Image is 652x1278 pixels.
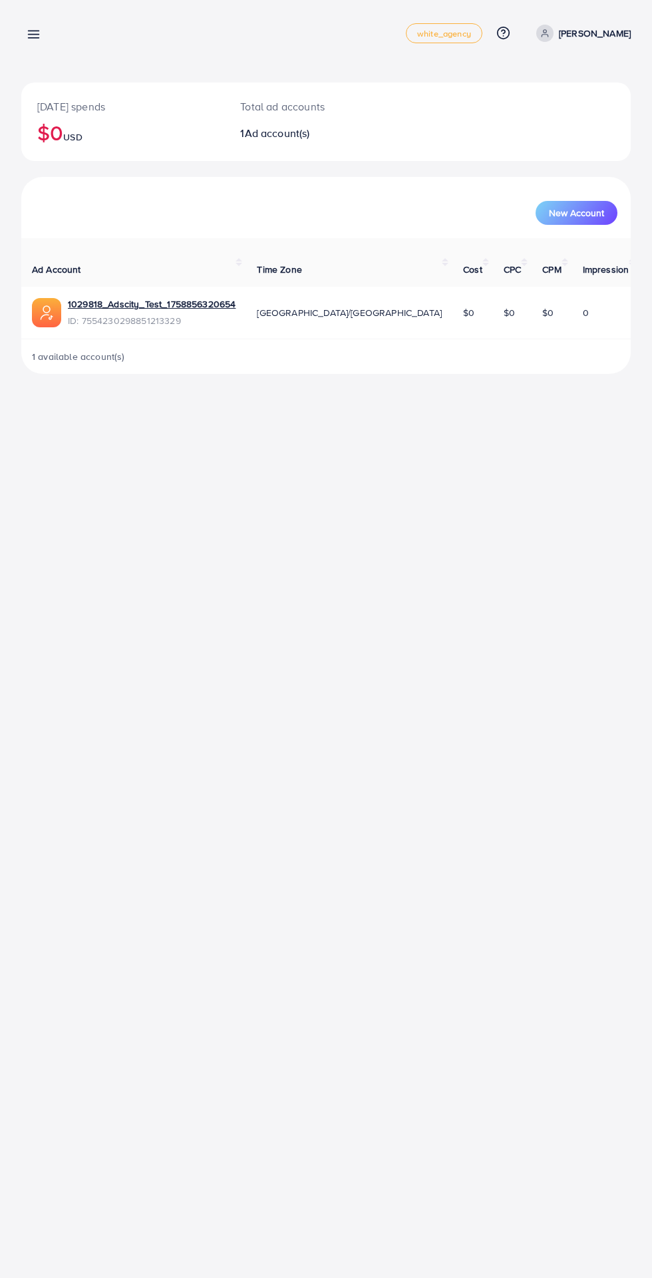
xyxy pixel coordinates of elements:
[257,263,301,276] span: Time Zone
[32,350,125,363] span: 1 available account(s)
[257,306,442,319] span: [GEOGRAPHIC_DATA]/[GEOGRAPHIC_DATA]
[463,263,482,276] span: Cost
[504,263,521,276] span: CPC
[240,98,361,114] p: Total ad accounts
[542,263,561,276] span: CPM
[245,126,310,140] span: Ad account(s)
[542,306,554,319] span: $0
[63,130,82,144] span: USD
[240,127,361,140] h2: 1
[504,306,515,319] span: $0
[549,208,604,218] span: New Account
[32,298,61,327] img: ic-ads-acc.e4c84228.svg
[463,306,474,319] span: $0
[531,25,631,42] a: [PERSON_NAME]
[536,201,617,225] button: New Account
[32,263,81,276] span: Ad Account
[37,120,208,145] h2: $0
[583,306,589,319] span: 0
[559,25,631,41] p: [PERSON_NAME]
[68,314,236,327] span: ID: 7554230298851213329
[37,98,208,114] p: [DATE] spends
[417,29,471,38] span: white_agency
[68,297,236,311] a: 1029818_Adscity_Test_1758856320654
[406,23,482,43] a: white_agency
[583,263,629,276] span: Impression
